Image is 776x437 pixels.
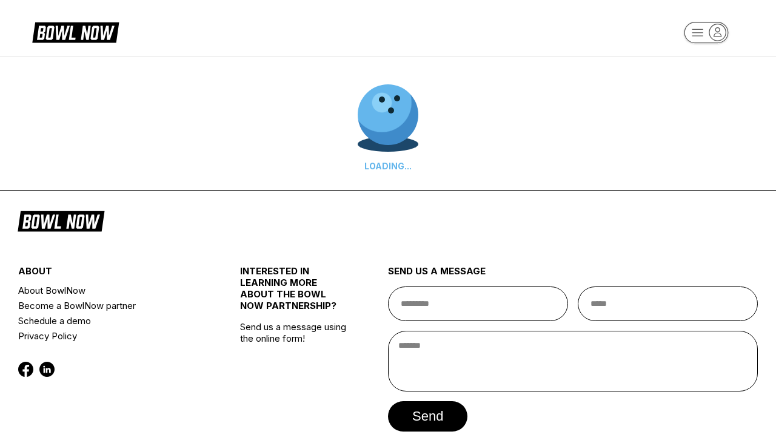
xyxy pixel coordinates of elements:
[18,313,203,328] a: Schedule a demo
[18,298,203,313] a: Become a BowlNow partner
[18,328,203,344] a: Privacy Policy
[18,265,203,283] div: about
[358,161,418,171] div: LOADING...
[388,401,467,432] button: send
[388,265,758,286] div: send us a message
[18,283,203,298] a: About BowlNow
[240,265,351,321] div: INTERESTED IN LEARNING MORE ABOUT THE BOWL NOW PARTNERSHIP?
